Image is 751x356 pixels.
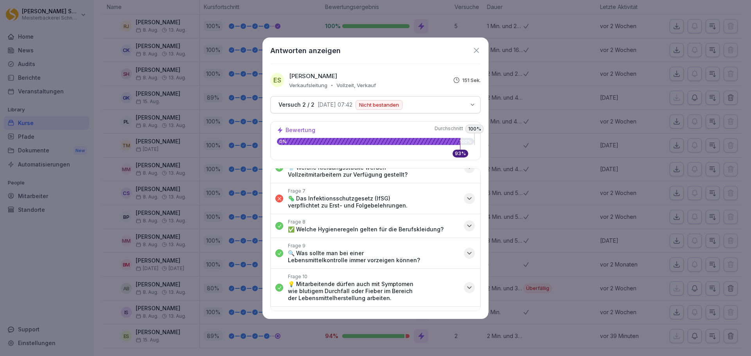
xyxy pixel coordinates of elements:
[270,45,341,56] h1: Antworten anzeigen
[271,269,480,306] button: Frage 10💡 Mitarbeitende dürfen auch mit Symptomen wie blutigem Durchfall oder Fieber im Bereich d...
[455,151,466,156] p: 93 %
[288,250,459,264] p: 🔍 Was sollte man bei einer Lebensmittelkontrolle immer vorzeigen können?
[288,281,459,302] p: 💡 Mitarbeitende dürfen auch mit Symptomen wie blutigem Durchfall oder Fieber im Bereich der Leben...
[336,82,376,88] p: Vollzeit, Verkauf
[288,243,305,249] p: Frage 9
[277,140,460,144] p: 0%
[270,73,284,87] div: ES
[288,274,307,280] p: Frage 10
[286,127,315,133] p: Bewertung
[462,77,481,83] p: 151 Sek.
[271,214,480,238] button: Frage 8✅ Welche Hygieneregeln gelten für die Berufskleidung?
[289,72,337,81] p: [PERSON_NAME]
[288,164,459,178] p: 👕 Welche Kleidungsstücke werden Vollzeitmitarbeitern zur Verfügung gestellt?
[318,102,352,108] p: [DATE] 07:42
[288,219,305,225] p: Frage 8
[465,125,484,133] p: 100 %
[288,195,459,209] p: 🦠 Das Infektionsschutzgesetz (IfSG) verpflichtet zu Erst- und Folgebelehrungen.
[288,226,444,233] p: ✅ Welche Hygieneregeln gelten für die Berufskleidung?
[416,125,463,132] span: Durchschnitt
[271,307,480,344] button: Frage 11❗ Wenn innerhalb von 3 Monaten nach einer Erstbelehrung keine Tätigkeit im Lebensmittelbe...
[278,101,314,108] p: Versuch 2 / 2
[271,183,480,214] button: Frage 7🦠 Das Infektionsschutzgesetz (IfSG) verpflichtet zu Erst- und Folgebelehrungen.
[359,102,399,107] p: Nicht bestanden
[288,188,305,194] p: Frage 7
[271,238,480,268] button: Frage 9🔍 Was sollte man bei einer Lebensmittelkontrolle immer vorzeigen können?
[459,140,472,144] p: 100%
[289,82,327,88] p: Verkaufsleitung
